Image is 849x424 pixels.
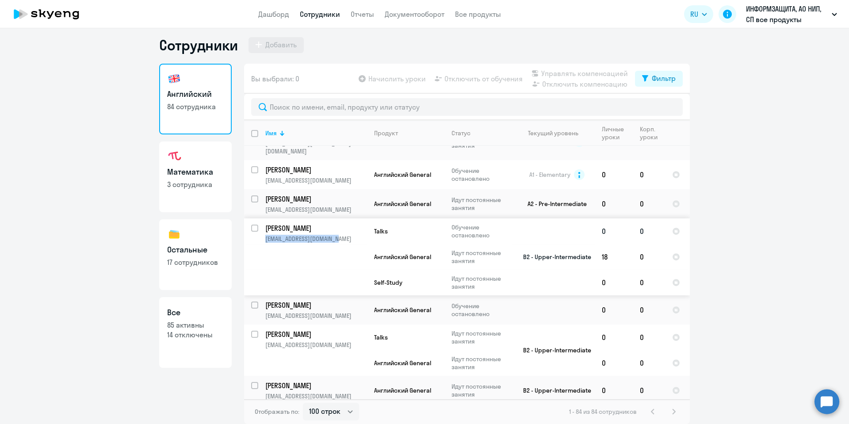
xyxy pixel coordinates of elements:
p: ИНФОРМЗАЩИТА, АО НИП, СП все продукты [746,4,828,25]
span: Английский General [374,386,431,394]
a: [PERSON_NAME] [265,194,367,204]
p: Идут постоянные занятия [451,329,512,345]
img: math [167,149,181,164]
span: Английский General [374,200,431,208]
td: 0 [633,350,665,376]
p: Идут постоянные занятия [451,196,512,212]
h3: Остальные [167,244,224,256]
p: [EMAIL_ADDRESS][DOMAIN_NAME] [265,176,367,184]
td: 0 [595,295,633,325]
a: [PERSON_NAME] [265,223,367,233]
div: Текущий уровень [520,129,594,137]
p: Обучение остановлено [451,223,512,239]
p: Идут постоянные занятия [451,355,512,371]
td: 0 [595,189,633,218]
span: Английский General [374,171,431,179]
div: Статус [451,129,470,137]
td: 0 [633,160,665,189]
button: ИНФОРМЗАЩИТА, АО НИП, СП все продукты [742,4,841,25]
h3: Все [167,307,224,318]
p: [PERSON_NAME] [265,329,365,339]
p: 85 активны [167,320,224,330]
input: Поиск по имени, email, продукту или статусу [251,98,683,116]
h1: Сотрудники [159,36,238,54]
div: Продукт [374,129,398,137]
button: RU [684,5,713,23]
h3: Английский [167,88,224,100]
td: 0 [633,244,665,270]
p: Обучение остановлено [451,167,512,183]
a: [PERSON_NAME] [265,329,367,339]
div: Текущий уровень [528,129,578,137]
td: 0 [595,376,633,405]
td: 0 [633,325,665,350]
span: Отображать по: [255,408,299,416]
p: [PERSON_NAME] [265,165,365,175]
p: Обучение остановлено [451,302,512,318]
td: 0 [595,350,633,376]
span: Talks [374,227,388,235]
a: Дашборд [258,10,289,19]
span: Английский General [374,306,431,314]
p: [EMAIL_ADDRESS][PERSON_NAME][DOMAIN_NAME] [265,139,367,155]
a: Математика3 сотрудника [159,141,232,212]
div: Фильтр [652,73,676,84]
td: 0 [633,189,665,218]
p: Идут постоянные занятия [451,275,512,290]
img: others [167,227,181,241]
td: 0 [595,160,633,189]
div: Личные уроки [602,125,632,141]
a: Отчеты [351,10,374,19]
button: Добавить [249,37,304,53]
div: Имя [265,129,277,137]
td: 0 [595,270,633,295]
a: Документооборот [385,10,444,19]
td: 0 [633,218,665,244]
td: 0 [633,295,665,325]
p: [EMAIL_ADDRESS][DOMAIN_NAME] [265,235,367,243]
p: [EMAIL_ADDRESS][DOMAIN_NAME] [265,341,367,349]
p: Идут постоянные занятия [451,382,512,398]
td: 0 [633,270,665,295]
span: A1 - Elementary [529,171,570,179]
p: [EMAIL_ADDRESS][DOMAIN_NAME] [265,392,367,400]
p: 3 сотрудника [167,180,224,189]
span: RU [690,9,698,19]
td: B2 - Upper-Intermediate [512,325,595,376]
td: 18 [595,244,633,270]
span: Английский General [374,359,431,367]
span: Talks [374,333,388,341]
p: [EMAIL_ADDRESS][DOMAIN_NAME] [265,312,367,320]
p: [PERSON_NAME] [265,223,365,233]
a: Остальные17 сотрудников [159,219,232,290]
a: [PERSON_NAME] [265,165,367,175]
span: Английский General [374,253,431,261]
td: 0 [595,218,633,244]
td: A2 - Pre-Intermediate [512,189,595,218]
p: [PERSON_NAME] [265,300,365,310]
h3: Математика [167,166,224,178]
p: [EMAIL_ADDRESS][DOMAIN_NAME] [265,206,367,214]
div: Имя [265,129,367,137]
p: 14 отключены [167,330,224,340]
a: Все продукты [455,10,501,19]
td: 0 [633,376,665,405]
p: [PERSON_NAME] [265,381,365,390]
td: B2 - Upper-Intermediate [512,218,595,295]
a: [PERSON_NAME] [265,381,367,390]
td: B2 - Upper-Intermediate [512,376,595,405]
span: Self-Study [374,279,402,286]
p: [PERSON_NAME] [265,194,365,204]
p: Идут постоянные занятия [451,249,512,265]
a: Сотрудники [300,10,340,19]
div: Добавить [265,39,297,50]
button: Фильтр [635,71,683,87]
a: Все85 активны14 отключены [159,297,232,368]
p: 84 сотрудника [167,102,224,111]
p: 17 сотрудников [167,257,224,267]
span: 1 - 84 из 84 сотрудников [569,408,637,416]
span: Вы выбрали: 0 [251,73,299,84]
img: english [167,72,181,86]
td: 0 [595,325,633,350]
a: [PERSON_NAME] [265,300,367,310]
